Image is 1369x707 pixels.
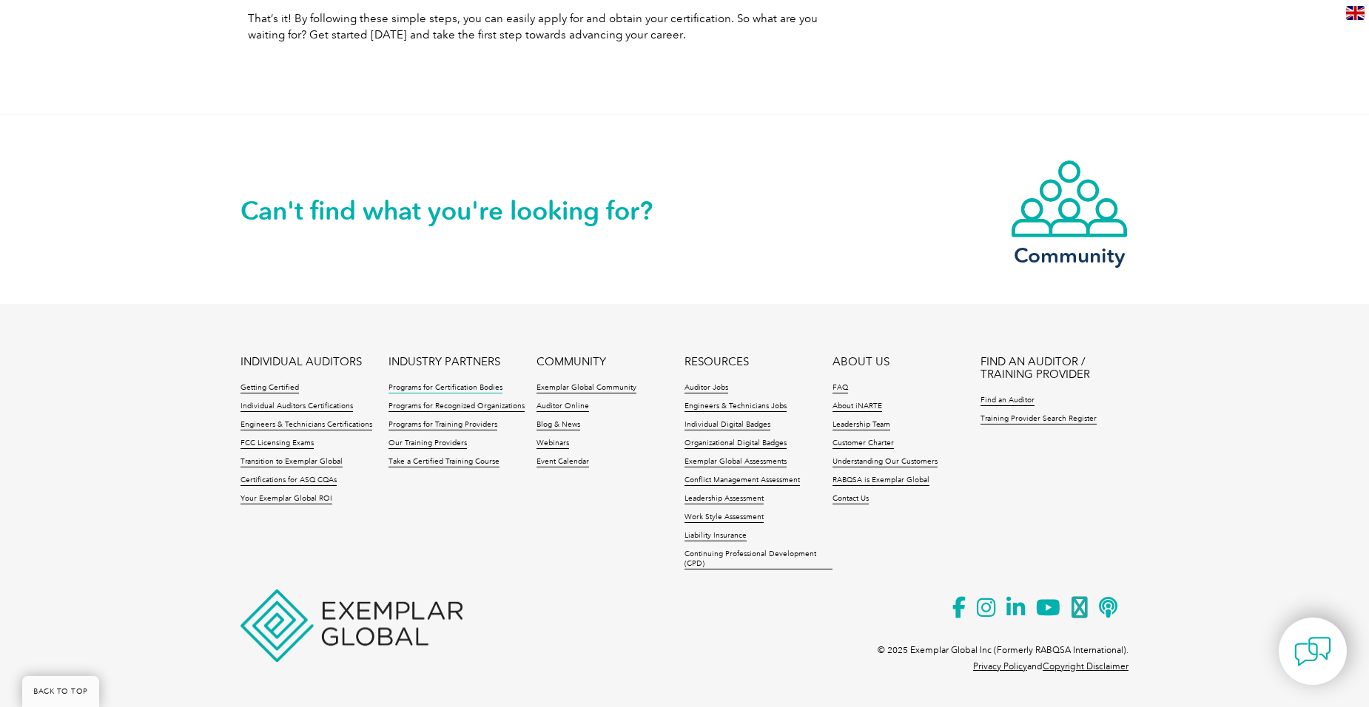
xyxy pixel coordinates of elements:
[832,356,889,368] a: ABOUT US
[388,402,525,412] a: Programs for Recognized Organizations
[240,589,462,662] img: Exemplar Global
[388,383,502,393] a: Programs for Certification Bodies
[973,658,1128,674] p: and
[536,420,580,430] a: Blog & News
[684,457,787,467] a: Exemplar Global Assessments
[22,676,99,707] a: BACK TO TOP
[240,494,332,504] a: Your Exemplar Global ROI
[240,356,362,368] a: INDIVIDUAL AUDITORS
[980,396,1035,406] a: Find an Auditor
[240,383,299,393] a: Getting Certified
[832,420,890,430] a: Leadership Team
[878,642,1128,658] p: © 2025 Exemplar Global Inc (Formerly RABQSA International).
[388,420,497,430] a: Programs for Training Providers
[240,402,353,412] a: Individual Auditors Certifications
[536,356,606,368] a: COMMUNITY
[536,439,569,449] a: Webinars
[684,402,787,412] a: Engineers & Technicians Jobs
[832,494,869,504] a: Contact Us
[832,476,929,486] a: RABQSA is Exemplar Global
[388,356,500,368] a: INDUSTRY PARTNERS
[980,356,1128,381] a: FIND AN AUDITOR / TRAINING PROVIDER
[1010,159,1128,239] img: icon-community.webp
[536,402,589,412] a: Auditor Online
[536,457,589,467] a: Event Calendar
[832,402,882,412] a: About iNARTE
[240,420,372,430] a: Engineers & Technicians Certifications
[388,439,467,449] a: Our Training Providers
[684,531,747,541] a: Liability Insurance
[832,439,894,449] a: Customer Charter
[684,439,787,449] a: Organizational Digital Badges
[1346,6,1365,20] img: en
[1010,159,1128,265] a: Community
[240,457,343,467] a: Transition to Exemplar Global
[980,414,1097,424] a: Training Provider Search Register
[1010,246,1128,265] h3: Community
[684,513,764,523] a: Work Style Assessment
[973,661,1027,672] a: Privacy Policy
[240,199,684,223] h2: Can't find what you're looking for?
[388,457,499,467] a: Take a Certified Training Course
[1294,633,1331,670] img: contact-chat.png
[536,383,636,393] a: Exemplar Global Community
[832,383,848,393] a: FAQ
[684,356,749,368] a: RESOURCES
[1043,661,1128,672] a: Copyright Disclaimer
[684,383,728,393] a: Auditor Jobs
[248,10,855,43] p: That’s it! By following these simple steps, you can easily apply for and obtain your certificatio...
[684,476,800,486] a: Conflict Management Assessment
[832,457,938,467] a: Understanding Our Customers
[240,476,337,486] a: Certifications for ASQ CQAs
[684,494,764,504] a: Leadership Assessment
[684,549,832,569] a: Continuing Professional Development (CPD)
[684,420,770,430] a: Individual Digital Badges
[240,439,314,449] a: FCC Licensing Exams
